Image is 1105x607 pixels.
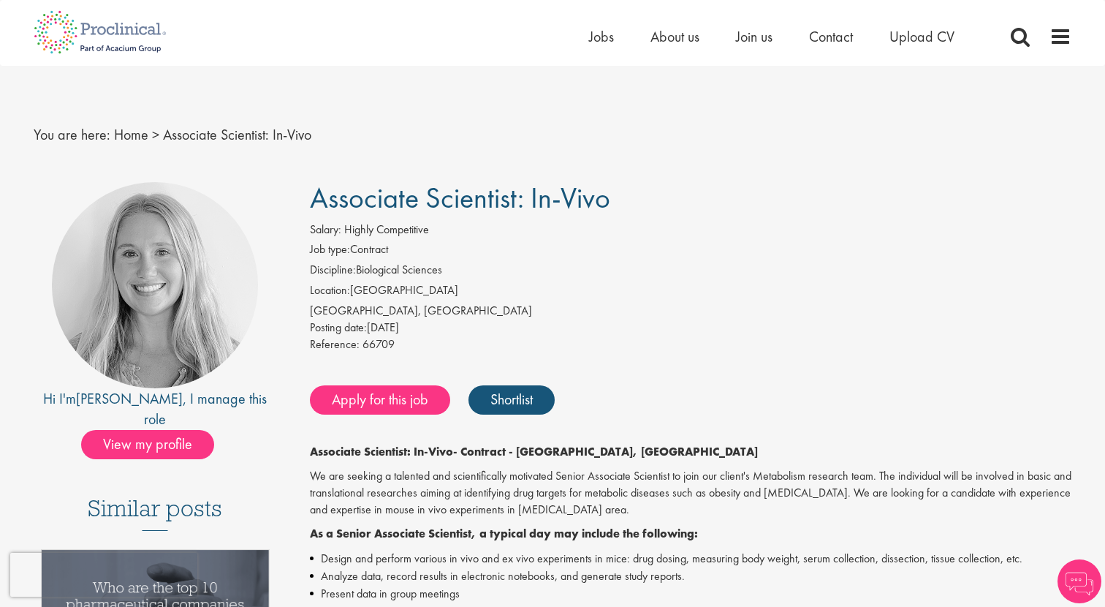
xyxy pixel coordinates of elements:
span: 66709 [362,336,395,352]
li: [GEOGRAPHIC_DATA] [310,282,1072,303]
li: Biological Sciences [310,262,1072,282]
li: Analyze data, record results in electronic notebooks, and generate study reports. [310,568,1072,585]
strong: Associate Scientist: In-Vivo [310,444,453,459]
a: View my profile [81,433,229,452]
a: Jobs [589,27,614,46]
li: Design and perform various in vivo and ex vivo experiments in mice: drug dosing, measuring body w... [310,550,1072,568]
span: Associate Scientist: In-Vivo [310,179,610,216]
span: You are here: [34,125,110,144]
a: About us [650,27,699,46]
span: > [152,125,159,144]
label: Reference: [310,336,360,353]
span: Associate Scientist: In-Vivo [163,125,311,144]
label: Location: [310,282,350,299]
span: View my profile [81,430,214,459]
a: Join us [736,27,772,46]
div: Hi I'm , I manage this role [34,388,277,430]
a: [PERSON_NAME] [76,389,183,408]
a: Shortlist [468,385,555,415]
label: Job type: [310,241,350,258]
a: Apply for this job [310,385,450,415]
span: Highly Competitive [344,222,429,237]
a: Upload CV [889,27,954,46]
strong: As a Senior Associate Scientist, a typical day may include the following: [310,526,698,541]
li: Present data in group meetings [310,585,1072,603]
iframe: reCAPTCHA [10,553,197,597]
div: [DATE] [310,320,1072,336]
li: Contract [310,241,1072,262]
label: Salary: [310,222,341,238]
a: Contact [809,27,853,46]
p: We are seeking a talented and scientifically motivated Senior Associate Scientist to join our cli... [310,468,1072,519]
label: Discipline: [310,262,356,279]
a: breadcrumb link [114,125,148,144]
div: [GEOGRAPHIC_DATA], [GEOGRAPHIC_DATA] [310,303,1072,320]
strong: - Contract - [GEOGRAPHIC_DATA], [GEOGRAPHIC_DATA] [453,444,758,459]
img: imeage of recruiter Shannon Briggs [52,182,258,388]
span: Posting date: [310,320,367,335]
img: Chatbot [1057,559,1101,603]
h3: Similar posts [88,496,222,531]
